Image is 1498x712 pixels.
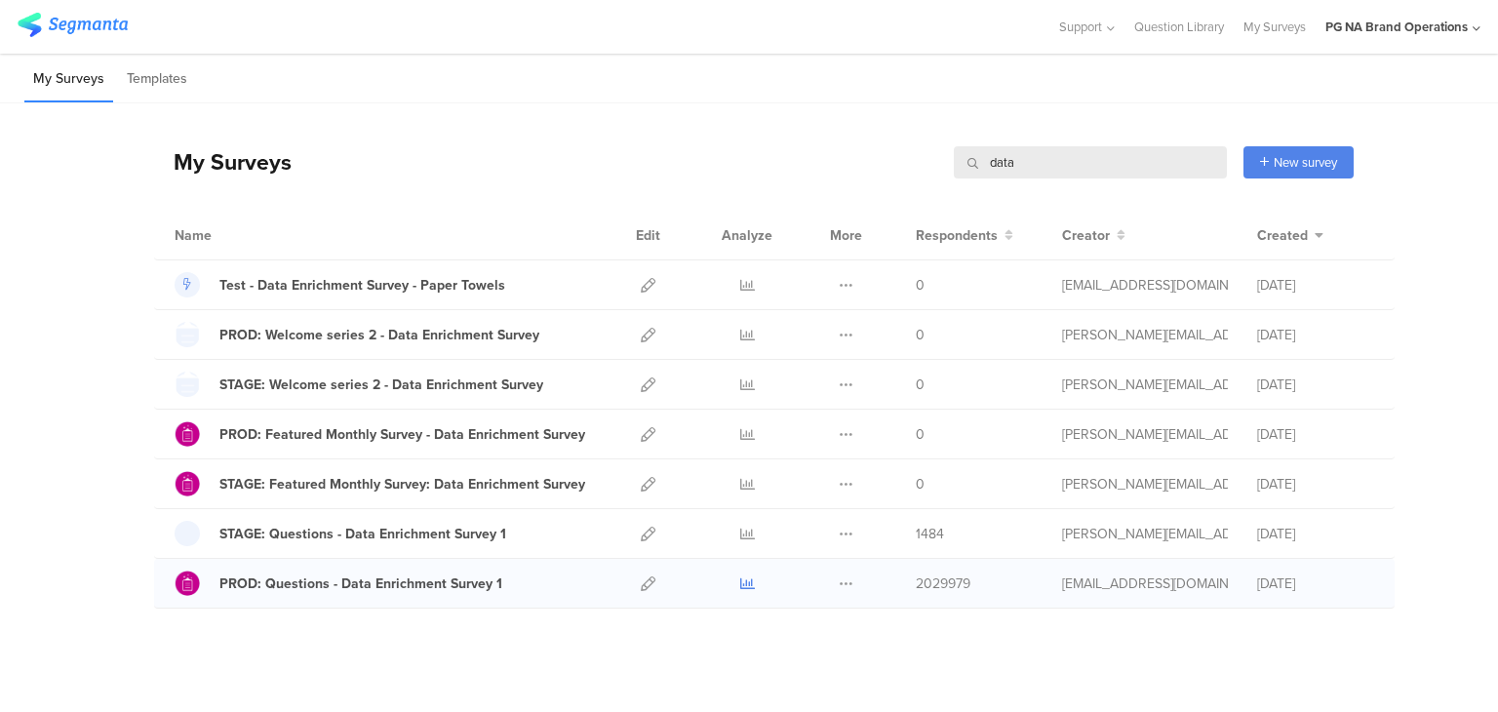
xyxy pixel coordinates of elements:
[175,272,505,297] a: Test - Data Enrichment Survey - Paper Towels
[175,421,585,447] a: PROD: Featured Monthly Survey - Data Enrichment Survey
[1062,225,1125,246] button: Creator
[1257,275,1374,296] div: [DATE]
[24,57,113,102] li: My Surveys
[175,322,539,347] a: PROD: Welcome series 2 - Data Enrichment Survey
[1257,325,1374,345] div: [DATE]
[1062,524,1228,544] div: ramkumar.raman@mindtree.com
[175,521,506,546] a: STAGE: Questions - Data Enrichment Survey 1
[1062,275,1228,296] div: gallup.r@pg.com
[916,375,925,395] span: 0
[1062,375,1228,395] div: ramkumar.raman@mindtree.com
[825,211,867,259] div: More
[1257,574,1374,594] div: [DATE]
[1062,474,1228,494] div: ramkumar.raman@mindtree.com
[175,571,502,596] a: PROD: Questions - Data Enrichment Survey 1
[1257,375,1374,395] div: [DATE]
[916,574,970,594] span: 2029979
[18,13,128,37] img: segmanta logo
[1062,325,1228,345] div: ramkumar.raman@mindtree.com
[916,225,1013,246] button: Respondents
[154,145,292,178] div: My Surveys
[219,574,502,594] div: PROD: Questions - Data Enrichment Survey 1
[627,211,669,259] div: Edit
[1059,18,1102,36] span: Support
[1257,474,1374,494] div: [DATE]
[916,325,925,345] span: 0
[175,471,585,496] a: STAGE: Featured Monthly Survey: Data Enrichment Survey
[1257,225,1323,246] button: Created
[916,474,925,494] span: 0
[954,146,1227,178] input: Survey Name, Creator...
[219,424,585,445] div: PROD: Featured Monthly Survey - Data Enrichment Survey
[175,225,292,246] div: Name
[219,474,585,494] div: STAGE: Featured Monthly Survey: Data Enrichment Survey
[1325,18,1468,36] div: PG NA Brand Operations
[219,325,539,345] div: PROD: Welcome series 2 - Data Enrichment Survey
[219,275,505,296] div: Test - Data Enrichment Survey - Paper Towels
[916,424,925,445] span: 0
[1062,424,1228,445] div: ramkumar.raman@mindtree.com
[1062,225,1110,246] span: Creator
[718,211,776,259] div: Analyze
[1062,574,1228,594] div: jb@segmanta.com
[219,524,506,544] div: STAGE: Questions - Data Enrichment Survey 1
[1257,225,1308,246] span: Created
[916,524,944,544] span: 1484
[916,225,998,246] span: Respondents
[1274,153,1337,172] span: New survey
[1257,524,1374,544] div: [DATE]
[175,372,543,397] a: STAGE: Welcome series 2 - Data Enrichment Survey
[118,57,196,102] li: Templates
[1257,424,1374,445] div: [DATE]
[916,275,925,296] span: 0
[219,375,543,395] div: STAGE: Welcome series 2 - Data Enrichment Survey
